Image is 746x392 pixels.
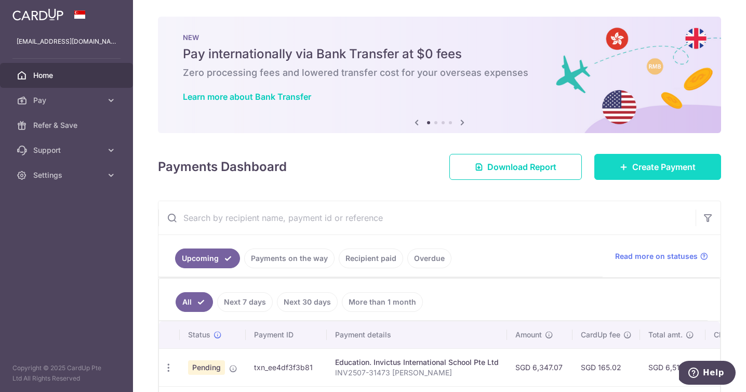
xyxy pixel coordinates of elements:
span: Download Report [487,161,556,173]
img: CardUp [12,8,63,21]
span: Status [188,330,210,340]
h5: Pay internationally via Bank Transfer at $0 fees [183,46,696,62]
td: SGD 6,347.07 [507,348,572,386]
span: Create Payment [632,161,696,173]
a: Overdue [407,249,451,268]
iframe: Opens a widget where you can find more information [679,361,736,387]
a: Payments on the way [244,249,335,268]
span: Settings [33,170,102,180]
span: Home [33,70,102,81]
td: SGD 6,512.09 [640,348,705,386]
p: NEW [183,33,696,42]
a: Download Report [449,154,582,180]
h4: Payments Dashboard [158,158,287,176]
span: Refer & Save [33,120,102,130]
span: Total amt. [648,330,683,340]
p: [EMAIL_ADDRESS][DOMAIN_NAME] [17,36,116,47]
div: Education. Invictus International School Pte Ltd [335,357,499,368]
span: Pay [33,95,102,106]
th: Payment ID [246,321,327,348]
td: SGD 165.02 [572,348,640,386]
h6: Zero processing fees and lowered transfer cost for your overseas expenses [183,67,696,79]
a: Recipient paid [339,249,403,268]
a: Upcoming [175,249,240,268]
a: Next 7 days [217,292,273,312]
td: txn_ee4df3f3b81 [246,348,327,386]
a: All [176,292,213,312]
a: Create Payment [594,154,721,180]
span: CardUp fee [581,330,620,340]
a: Learn more about Bank Transfer [183,92,311,102]
span: Pending [188,360,225,375]
p: INV2507-31473 [PERSON_NAME] [335,368,499,378]
input: Search by recipient name, payment id or reference [158,201,696,234]
img: Bank transfer banner [158,17,721,133]
a: Read more on statuses [615,251,708,262]
th: Payment details [327,321,507,348]
span: Read more on statuses [615,251,698,262]
span: Amount [515,330,542,340]
span: Support [33,145,102,155]
a: More than 1 month [342,292,423,312]
a: Next 30 days [277,292,338,312]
